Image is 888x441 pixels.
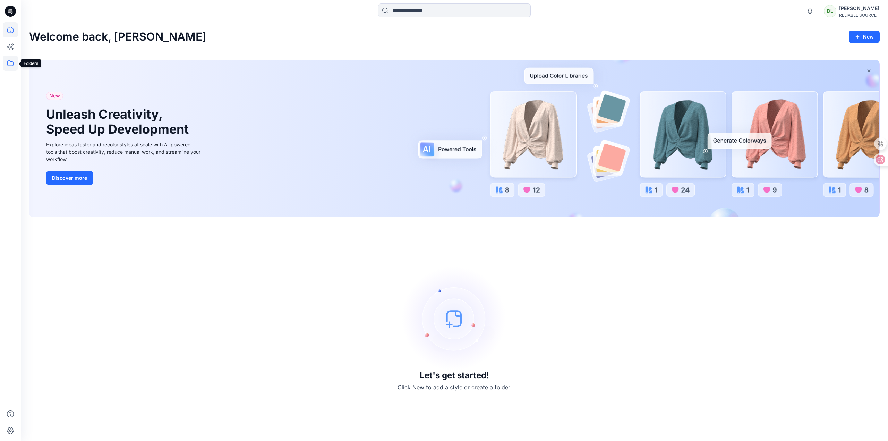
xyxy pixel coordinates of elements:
span: New [49,92,60,100]
img: empty-state-image.svg [402,266,506,371]
div: Explore ideas faster and recolor styles at scale with AI-powered tools that boost creativity, red... [46,141,202,163]
button: Discover more [46,171,93,185]
div: DL [824,5,836,17]
p: Click New to add a style or create a folder. [398,383,511,391]
h2: Welcome back, [PERSON_NAME] [29,31,206,43]
button: New [849,31,880,43]
div: RELIABLE SOURCE [839,12,879,18]
a: Discover more [46,171,202,185]
h3: Let's get started! [420,371,489,380]
div: [PERSON_NAME] [839,4,879,12]
h1: Unleash Creativity, Speed Up Development [46,107,192,137]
